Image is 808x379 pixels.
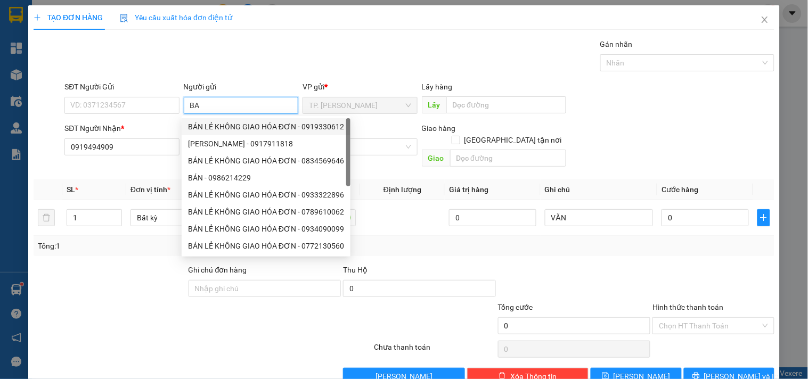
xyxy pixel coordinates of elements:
[188,223,344,235] div: BÁN LẺ KHÔNG GIAO HÓA ĐƠN - 0934090099
[188,206,344,218] div: BÁN LẺ KHÔNG GIAO HÓA ĐƠN - 0789610062
[182,152,350,169] div: BÁN LẺ KHÔNG GIAO HÓA ĐƠN - 0834569646
[373,341,496,360] div: Chưa thanh toán
[449,185,488,194] span: Giá trị hàng
[189,266,247,274] label: Ghi chú đơn hàng
[343,266,368,274] span: Thu Hộ
[182,237,350,254] div: BÁN LẺ KHÔNG GIAO HÓA ĐƠN - 0772130560
[38,240,313,252] div: Tổng: 1
[761,15,769,24] span: close
[120,14,128,22] img: icon
[188,121,344,133] div: BÁN LẺ KHÔNG GIAO HÓA ĐƠN - 0919330612
[422,150,450,167] span: Giao
[422,83,453,91] span: Lấy hàng
[64,81,179,93] div: SĐT Người Gửi
[309,97,411,113] span: TP. Hồ Chí Minh
[303,81,417,93] div: VP gửi
[652,303,723,311] label: Hình thức thanh toán
[422,124,456,133] span: Giao hàng
[34,13,103,22] span: TẠO ĐƠN HÀNG
[184,81,298,93] div: Người gửi
[120,13,232,22] span: Yêu cầu xuất hóa đơn điện tử
[182,135,350,152] div: BẢO VY - 0917911818
[449,209,536,226] input: 0
[182,186,350,203] div: BÁN LẺ KHÔNG GIAO HÓA ĐƠN - 0933322896
[460,134,566,146] span: [GEOGRAPHIC_DATA] tận nơi
[750,5,780,35] button: Close
[137,210,232,226] span: Bất kỳ
[64,122,179,134] div: SĐT Người Nhận
[450,150,566,167] input: Dọc đường
[188,172,344,184] div: BÁN - 0986214229
[182,169,350,186] div: BÁN - 0986214229
[182,203,350,220] div: BÁN LẺ KHÔNG GIAO HÓA ĐƠN - 0789610062
[757,209,770,226] button: plus
[545,209,653,226] input: Ghi Chú
[758,213,770,222] span: plus
[541,179,657,200] th: Ghi chú
[130,185,170,194] span: Đơn vị tính
[188,240,344,252] div: BÁN LẺ KHÔNG GIAO HÓA ĐƠN - 0772130560
[189,280,341,297] input: Ghi chú đơn hàng
[422,96,446,113] span: Lấy
[188,189,344,201] div: BÁN LẺ KHÔNG GIAO HÓA ĐƠN - 0933322896
[600,40,633,48] label: Gán nhãn
[383,185,421,194] span: Định lượng
[67,185,75,194] span: SL
[38,209,55,226] button: delete
[188,155,344,167] div: BÁN LẺ KHÔNG GIAO HÓA ĐƠN - 0834569646
[182,220,350,237] div: BÁN LẺ KHÔNG GIAO HÓA ĐƠN - 0934090099
[498,303,533,311] span: Tổng cước
[446,96,566,113] input: Dọc đường
[182,118,350,135] div: BÁN LẺ KHÔNG GIAO HÓA ĐƠN - 0919330612
[188,138,344,150] div: [PERSON_NAME] - 0917911818
[34,14,41,21] span: plus
[309,139,411,155] span: Vĩnh Long
[662,185,698,194] span: Cước hàng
